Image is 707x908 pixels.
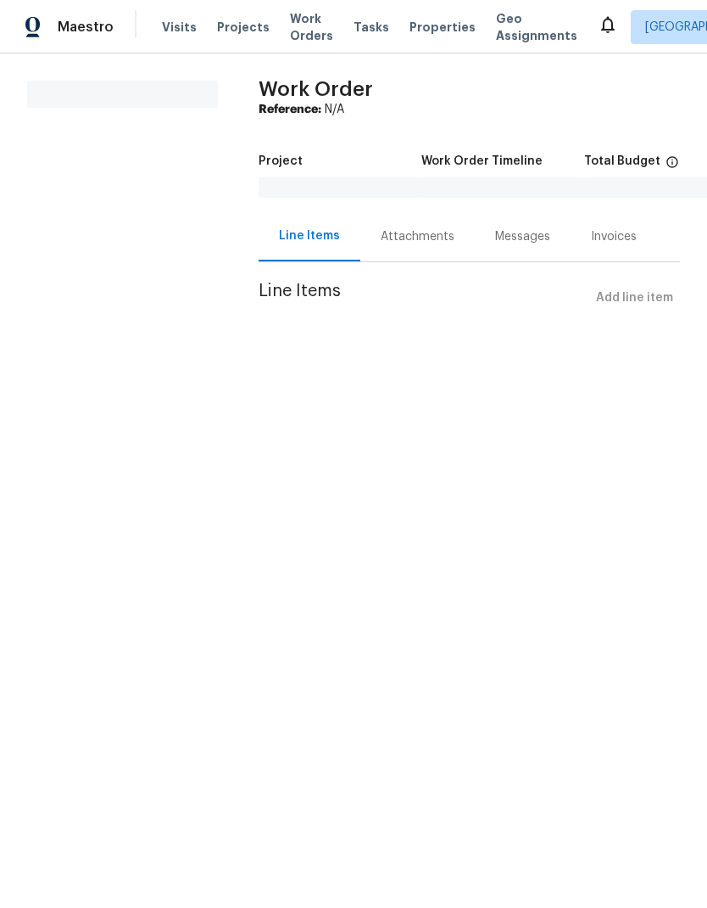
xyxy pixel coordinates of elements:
[665,155,679,177] span: The total cost of line items that have been proposed by Opendoor. This sum includes line items th...
[162,19,197,36] span: Visits
[259,101,680,118] div: N/A
[259,283,589,314] span: Line Items
[290,10,333,44] span: Work Orders
[409,19,476,36] span: Properties
[591,228,637,245] div: Invoices
[495,228,550,245] div: Messages
[381,228,454,245] div: Attachments
[279,227,340,244] div: Line Items
[496,10,577,44] span: Geo Assignments
[259,104,321,115] b: Reference:
[259,79,373,99] span: Work Order
[353,21,389,33] span: Tasks
[584,155,660,167] h5: Total Budget
[58,19,114,36] span: Maestro
[217,19,270,36] span: Projects
[421,155,543,167] h5: Work Order Timeline
[259,155,303,167] h5: Project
